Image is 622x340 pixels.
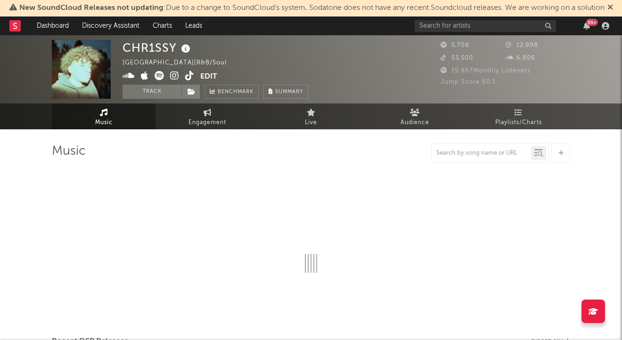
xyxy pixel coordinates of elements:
[506,42,538,48] span: 12,998
[218,87,254,98] span: Benchmark
[432,150,531,157] input: Search by song name or URL
[200,71,217,83] button: Edit
[19,4,164,12] span: New SoundCloud Releases not updating
[495,117,542,128] span: Playlists/Charts
[30,16,75,35] a: Dashboard
[441,79,496,85] span: Jump Score: 60.1
[263,85,308,99] button: Summary
[179,16,209,35] a: Leads
[19,4,605,12] span: : Due to a change to SoundCloud's system, Sodatone does not have any recent Soundcloud releases. ...
[275,89,303,95] span: Summary
[259,103,363,129] a: Live
[52,103,155,129] a: Music
[401,117,429,128] span: Audience
[466,103,570,129] a: Playlists/Charts
[146,16,179,35] a: Charts
[188,117,226,128] span: Engagement
[415,20,556,32] input: Search for artists
[441,55,473,61] span: 53,500
[583,22,590,30] button: 99+
[75,16,146,35] a: Discovery Assistant
[586,19,598,26] div: 99 +
[607,4,613,12] span: Dismiss
[123,85,181,99] button: Track
[95,117,113,128] span: Music
[441,42,469,48] span: 5,708
[123,57,237,69] div: [GEOGRAPHIC_DATA] | R&B/Soul
[305,117,317,128] span: Live
[123,40,193,55] div: CHR1SSY
[363,103,466,129] a: Audience
[205,85,259,99] a: Benchmark
[441,68,531,74] span: 19,867 Monthly Listeners
[506,55,535,61] span: 6,806
[155,103,259,129] a: Engagement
